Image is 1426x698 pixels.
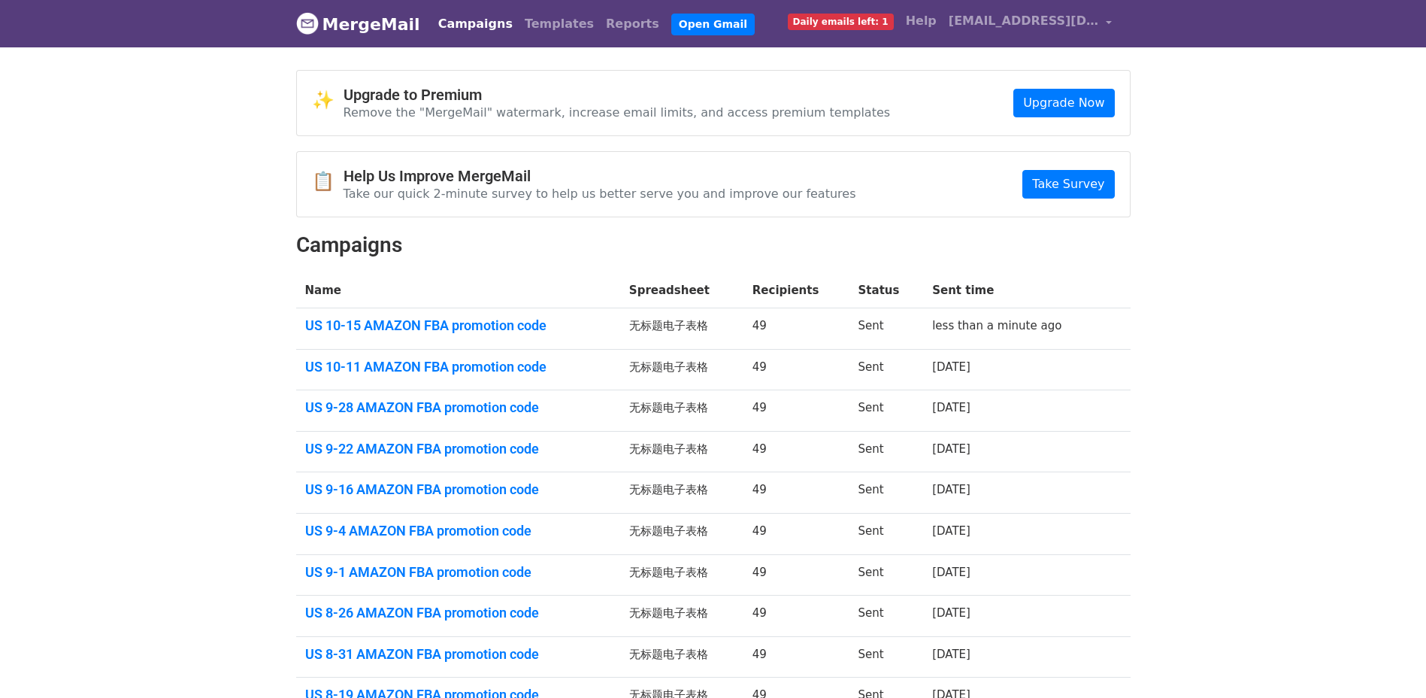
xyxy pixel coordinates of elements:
[305,399,611,416] a: US 9-28 AMAZON FBA promotion code
[305,317,611,334] a: US 10-15 AMAZON FBA promotion code
[305,481,611,498] a: US 9-16 AMAZON FBA promotion code
[943,6,1119,41] a: [EMAIL_ADDRESS][DOMAIN_NAME]
[923,273,1107,308] th: Sent time
[305,605,611,621] a: US 8-26 AMAZON FBA promotion code
[305,646,611,663] a: US 8-31 AMAZON FBA promotion code
[849,472,924,514] td: Sent
[932,360,970,374] a: [DATE]
[305,441,611,457] a: US 9-22 AMAZON FBA promotion code
[305,523,611,539] a: US 9-4 AMAZON FBA promotion code
[849,636,924,678] td: Sent
[743,472,849,514] td: 49
[620,554,743,596] td: 无标题电子表格
[620,273,743,308] th: Spreadsheet
[344,167,856,185] h4: Help Us Improve MergeMail
[743,596,849,637] td: 49
[344,86,891,104] h4: Upgrade to Premium
[900,6,943,36] a: Help
[782,6,900,36] a: Daily emails left: 1
[305,359,611,375] a: US 10-11 AMAZON FBA promotion code
[932,401,970,414] a: [DATE]
[1013,89,1114,117] a: Upgrade Now
[620,390,743,432] td: 无标题电子表格
[932,648,970,661] a: [DATE]
[344,105,891,120] p: Remove the "MergeMail" watermark, increase email limits, and access premium templates
[849,308,924,350] td: Sent
[743,390,849,432] td: 49
[743,636,849,678] td: 49
[743,349,849,390] td: 49
[849,514,924,555] td: Sent
[620,636,743,678] td: 无标题电子表格
[849,596,924,637] td: Sent
[932,483,970,496] a: [DATE]
[671,14,755,35] a: Open Gmail
[344,186,856,202] p: Take our quick 2-minute survey to help us better serve you and improve our features
[519,9,600,39] a: Templates
[743,554,849,596] td: 49
[788,14,894,30] span: Daily emails left: 1
[296,12,319,35] img: MergeMail logo
[620,514,743,555] td: 无标题电子表格
[620,596,743,637] td: 无标题电子表格
[949,12,1099,30] span: [EMAIL_ADDRESS][DOMAIN_NAME]
[600,9,665,39] a: Reports
[305,564,611,581] a: US 9-1 AMAZON FBA promotion code
[849,431,924,472] td: Sent
[620,308,743,350] td: 无标题电子表格
[849,273,924,308] th: Status
[620,431,743,472] td: 无标题电子表格
[296,273,620,308] th: Name
[743,431,849,472] td: 49
[743,273,849,308] th: Recipients
[932,566,970,579] a: [DATE]
[312,90,344,111] span: ✨
[932,442,970,456] a: [DATE]
[620,472,743,514] td: 无标题电子表格
[620,349,743,390] td: 无标题电子表格
[296,8,420,40] a: MergeMail
[849,390,924,432] td: Sent
[743,514,849,555] td: 49
[312,171,344,193] span: 📋
[1022,170,1114,199] a: Take Survey
[296,232,1131,258] h2: Campaigns
[849,349,924,390] td: Sent
[432,9,519,39] a: Campaigns
[932,524,970,538] a: [DATE]
[932,606,970,620] a: [DATE]
[849,554,924,596] td: Sent
[743,308,849,350] td: 49
[932,319,1061,332] a: less than a minute ago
